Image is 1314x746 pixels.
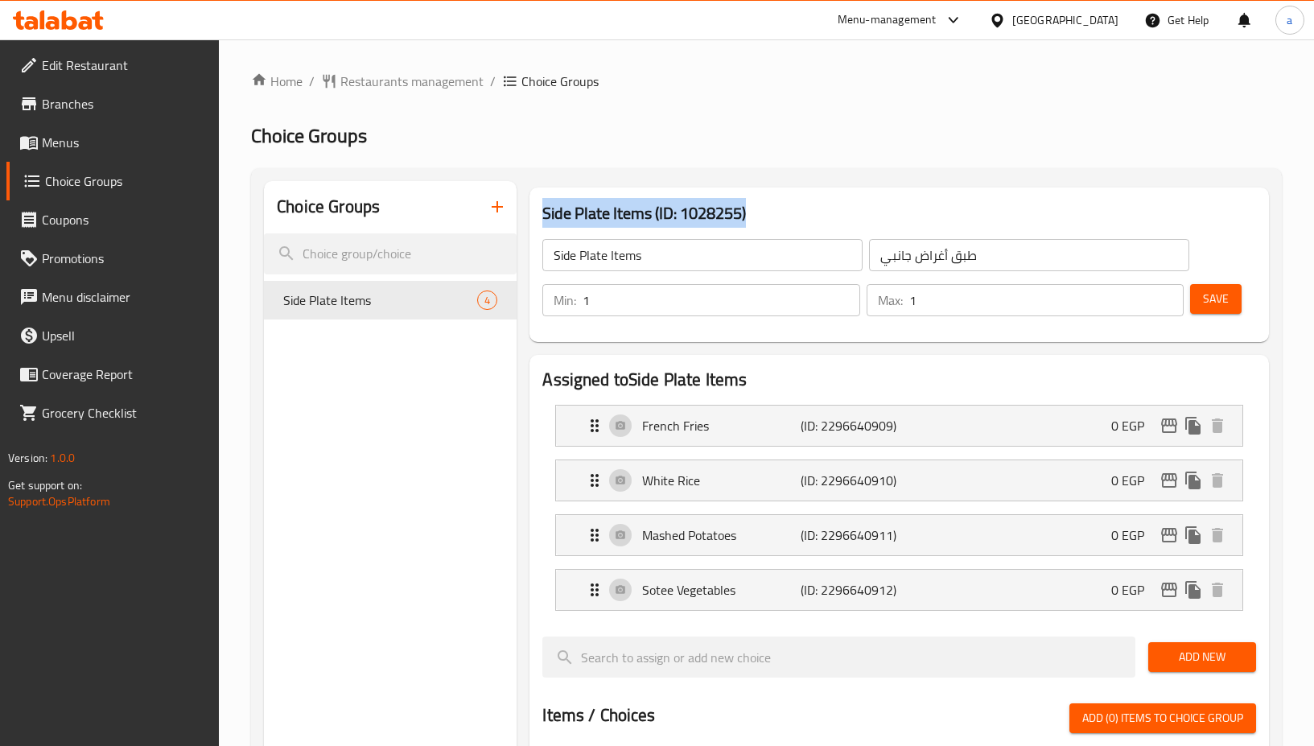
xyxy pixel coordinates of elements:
span: Menu disclaimer [42,287,207,307]
span: Side Plate Items [283,291,477,310]
button: duplicate [1181,468,1205,493]
h2: Items / Choices [542,703,655,727]
h2: Choice Groups [277,195,380,219]
div: Choices [477,291,497,310]
input: search [542,637,1135,678]
button: duplicate [1181,414,1205,438]
a: Support.OpsPlatform [8,491,110,512]
nav: breadcrumb [251,72,1282,91]
span: Choice Groups [45,171,207,191]
span: Coupons [42,210,207,229]
span: Get support on: [8,475,82,496]
button: edit [1157,578,1181,602]
li: Expand [542,563,1256,617]
span: Add (0) items to choice group [1082,708,1243,728]
a: Branches [6,84,220,123]
li: Expand [542,508,1256,563]
button: edit [1157,468,1181,493]
a: Home [251,72,303,91]
span: Promotions [42,249,207,268]
span: Version: [8,447,47,468]
div: Expand [556,460,1242,501]
span: Upsell [42,326,207,345]
button: Add New [1148,642,1256,672]
div: Side Plate Items4 [264,281,517,319]
span: Choice Groups [251,117,367,154]
a: Menus [6,123,220,162]
p: Max: [878,291,903,310]
p: 0 EGP [1111,416,1157,435]
li: / [309,72,315,91]
button: duplicate [1181,578,1205,602]
span: Grocery Checklist [42,403,207,422]
a: Menu disclaimer [6,278,220,316]
p: Mashed Potatoes [642,525,801,545]
a: Promotions [6,239,220,278]
div: Expand [556,570,1242,610]
button: delete [1205,578,1230,602]
p: 0 EGP [1111,471,1157,490]
span: Branches [42,94,207,113]
button: edit [1157,523,1181,547]
button: duplicate [1181,523,1205,547]
p: Min: [554,291,576,310]
button: delete [1205,523,1230,547]
h2: Assigned to Side Plate Items [542,368,1256,392]
li: / [490,72,496,91]
button: delete [1205,468,1230,493]
span: 4 [478,293,496,308]
span: Coverage Report [42,365,207,384]
span: a [1287,11,1292,29]
li: Expand [542,453,1256,508]
button: edit [1157,414,1181,438]
a: Coupons [6,200,220,239]
span: Restaurants management [340,72,484,91]
h3: Side Plate Items (ID: 1028255) [542,200,1256,226]
p: (ID: 2296640911) [801,525,906,545]
span: Edit Restaurant [42,56,207,75]
p: (ID: 2296640909) [801,416,906,435]
a: Choice Groups [6,162,220,200]
a: Edit Restaurant [6,46,220,84]
p: French Fries [642,416,801,435]
input: search [264,233,517,274]
button: Add (0) items to choice group [1069,703,1256,733]
span: Save [1203,289,1229,309]
div: [GEOGRAPHIC_DATA] [1012,11,1118,29]
li: Expand [542,398,1256,453]
div: Menu-management [838,10,937,30]
span: Choice Groups [521,72,599,91]
div: Expand [556,515,1242,555]
a: Coverage Report [6,355,220,394]
span: Menus [42,133,207,152]
a: Grocery Checklist [6,394,220,432]
p: White Rice [642,471,801,490]
a: Upsell [6,316,220,355]
div: Expand [556,406,1242,446]
span: Add New [1161,647,1243,667]
button: delete [1205,414,1230,438]
button: Save [1190,284,1242,314]
p: (ID: 2296640910) [801,471,906,490]
p: 0 EGP [1111,580,1157,600]
p: (ID: 2296640912) [801,580,906,600]
span: 1.0.0 [50,447,75,468]
a: Restaurants management [321,72,484,91]
p: Sotee Vegetables [642,580,801,600]
p: 0 EGP [1111,525,1157,545]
